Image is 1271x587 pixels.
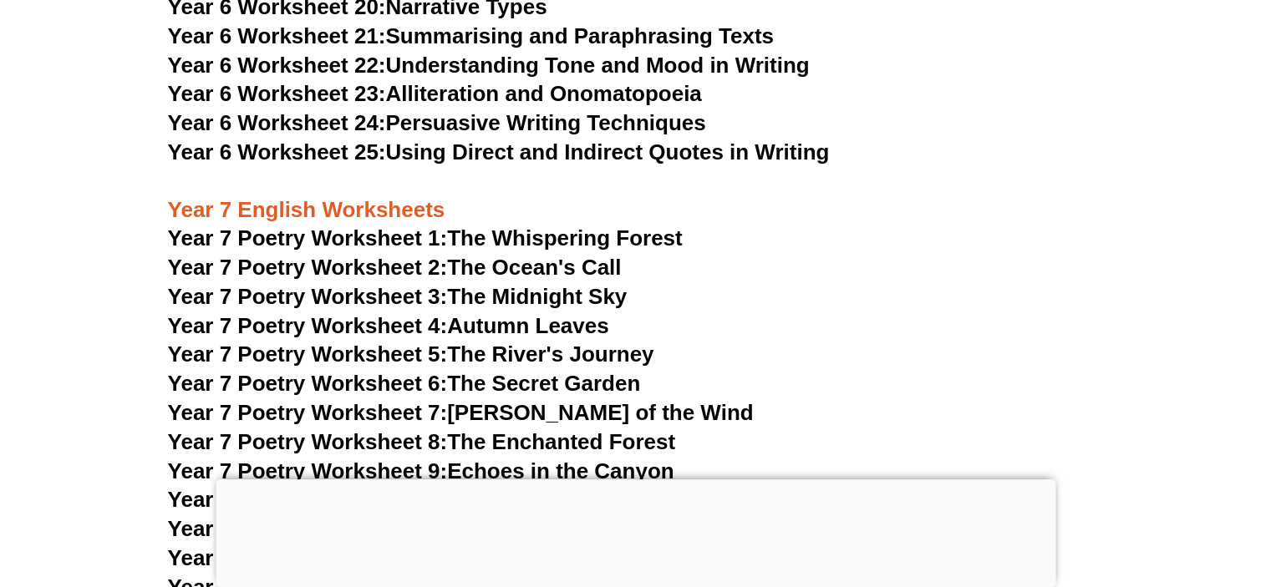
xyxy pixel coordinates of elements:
a: Year 7 Poetry Worksheet 1:The Whispering Forest [168,225,683,250]
span: Year 7 Poetry Worksheet 10: [168,487,460,512]
span: Year 7 Poetry Worksheet 9: [168,458,448,483]
span: Year 7 Poetry Worksheet 3: [168,284,448,309]
iframe: Chat Widget [993,399,1271,587]
a: Year 6 Worksheet 21:Summarising and Paraphrasing Texts [168,23,774,48]
a: Year 7 Poetry Worksheet 12:The Morning Rain [168,545,643,570]
a: Year 7 Poetry Worksheet 8:The Enchanted Forest [168,429,675,454]
a: Year 7 Poetry Worksheet 9:Echoes in the Canyon [168,458,674,483]
iframe: Advertisement [216,479,1055,583]
span: Year 7 Poetry Worksheet 1: [168,225,448,250]
a: Year 6 Worksheet 24:Persuasive Writing Techniques [168,110,706,135]
span: Year 6 Worksheet 24: [168,110,386,135]
h3: Year 7 English Worksheets [168,168,1104,225]
a: Year 6 Worksheet 25:Using Direct and Indirect Quotes in Writing [168,139,830,164]
a: Year 7 Poetry Worksheet 6:The Secret Garden [168,371,641,396]
a: Year 7 Poetry Worksheet 4:Autumn Leaves [168,313,609,338]
span: Year 7 Poetry Worksheet 4: [168,313,448,338]
a: Year 6 Worksheet 22:Understanding Tone and Mood in Writing [168,53,810,78]
span: Year 7 Poetry Worksheet 5: [168,342,448,367]
span: Year 6 Worksheet 22: [168,53,386,78]
span: Year 7 Poetry Worksheet 2: [168,255,448,280]
a: Year 7 Poetry Worksheet 11:The Moonlit Meadow [168,516,674,541]
span: Year 7 Poetry Worksheet 11: [168,516,460,541]
span: Year 6 Worksheet 23: [168,81,386,106]
span: Year 7 Poetry Worksheet 6: [168,371,448,396]
a: Year 7 Poetry Worksheet 10:The Old Oak Tree [168,487,638,512]
a: Year 7 Poetry Worksheet 3:The Midnight Sky [168,284,628,309]
span: Year 7 Poetry Worksheet 12: [168,545,460,570]
span: Year 6 Worksheet 25: [168,139,386,164]
a: Year 7 Poetry Worksheet 2:The Ocean's Call [168,255,622,280]
a: Year 7 Poetry Worksheet 7:[PERSON_NAME] of the Wind [168,400,754,425]
span: Year 7 Poetry Worksheet 7: [168,400,448,425]
span: Year 7 Poetry Worksheet 8: [168,429,448,454]
span: Year 6 Worksheet 21: [168,23,386,48]
a: Year 6 Worksheet 23:Alliteration and Onomatopoeia [168,81,702,106]
a: Year 7 Poetry Worksheet 5:The River's Journey [168,342,654,367]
